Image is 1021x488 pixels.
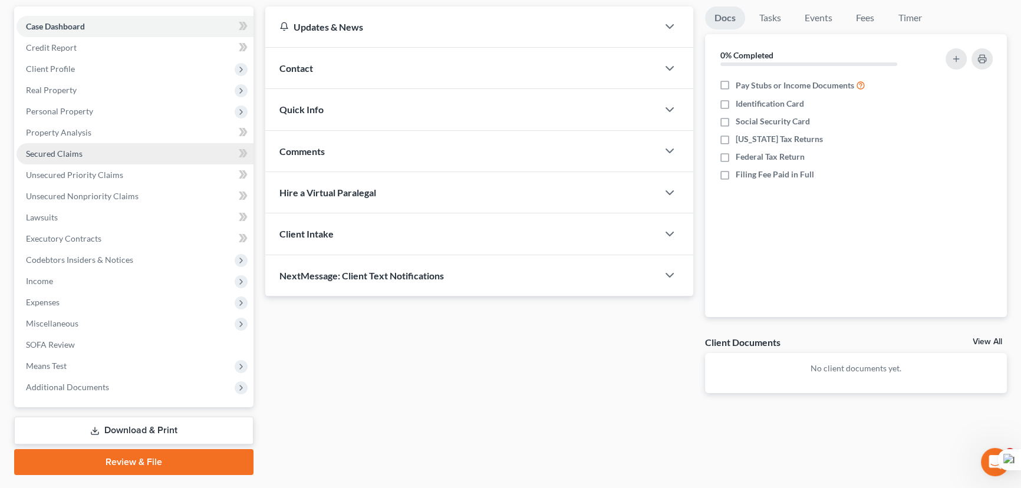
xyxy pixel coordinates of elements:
[17,16,253,37] a: Case Dashboard
[714,362,998,374] p: No client documents yet.
[279,62,313,74] span: Contact
[17,186,253,207] a: Unsecured Nonpriority Claims
[14,417,253,444] a: Download & Print
[26,127,91,137] span: Property Analysis
[736,133,823,145] span: [US_STATE] Tax Returns
[17,122,253,143] a: Property Analysis
[17,143,253,164] a: Secured Claims
[26,170,123,180] span: Unsecured Priority Claims
[847,6,884,29] a: Fees
[889,6,931,29] a: Timer
[26,85,77,95] span: Real Property
[705,336,780,348] div: Client Documents
[17,334,253,355] a: SOFA Review
[26,297,60,307] span: Expenses
[17,37,253,58] a: Credit Report
[981,448,1009,476] iframe: Intercom live chat
[26,339,75,349] span: SOFA Review
[705,6,745,29] a: Docs
[26,149,83,159] span: Secured Claims
[279,21,644,33] div: Updates & News
[14,449,253,475] a: Review & File
[736,98,804,110] span: Identification Card
[17,207,253,228] a: Lawsuits
[26,21,85,31] span: Case Dashboard
[26,255,133,265] span: Codebtors Insiders & Notices
[736,116,810,127] span: Social Security Card
[795,6,842,29] a: Events
[26,361,67,371] span: Means Test
[26,191,139,201] span: Unsecured Nonpriority Claims
[973,338,1002,346] a: View All
[26,382,109,392] span: Additional Documents
[279,146,325,157] span: Comments
[26,233,101,243] span: Executory Contracts
[26,42,77,52] span: Credit Report
[279,270,444,281] span: NextMessage: Client Text Notifications
[17,164,253,186] a: Unsecured Priority Claims
[736,80,854,91] span: Pay Stubs or Income Documents
[26,64,75,74] span: Client Profile
[279,187,376,198] span: Hire a Virtual Paralegal
[26,276,53,286] span: Income
[26,106,93,116] span: Personal Property
[279,104,324,115] span: Quick Info
[720,50,773,60] strong: 0% Completed
[279,228,334,239] span: Client Intake
[736,151,805,163] span: Federal Tax Return
[736,169,814,180] span: Filing Fee Paid in Full
[1005,448,1015,457] span: 4
[26,212,58,222] span: Lawsuits
[26,318,78,328] span: Miscellaneous
[17,228,253,249] a: Executory Contracts
[750,6,791,29] a: Tasks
